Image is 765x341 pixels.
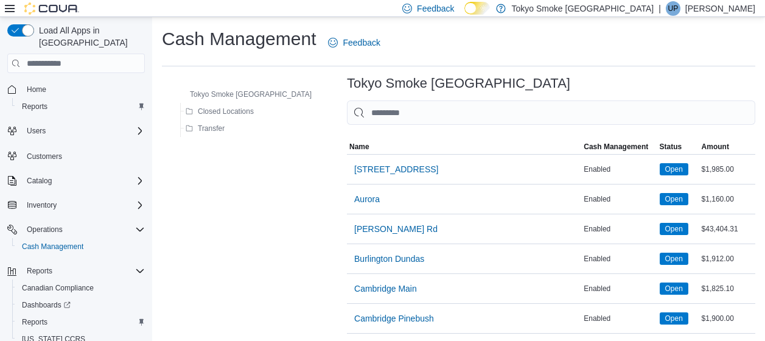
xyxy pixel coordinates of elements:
[2,80,150,98] button: Home
[581,139,657,154] button: Cash Management
[17,315,52,329] a: Reports
[2,122,150,139] button: Users
[162,27,316,51] h1: Cash Management
[665,223,683,234] span: Open
[12,98,150,115] button: Reports
[581,311,657,326] div: Enabled
[2,262,150,279] button: Reports
[22,174,57,188] button: Catalog
[349,142,369,152] span: Name
[668,1,679,16] span: UP
[17,281,145,295] span: Canadian Compliance
[17,99,145,114] span: Reports
[464,2,490,15] input: Dark Mode
[22,149,67,164] a: Customers
[665,283,683,294] span: Open
[699,222,755,236] div: $43,404.31
[173,87,316,102] button: Tokyo Smoke [GEOGRAPHIC_DATA]
[17,99,52,114] a: Reports
[349,217,442,241] button: [PERSON_NAME] Rd
[198,124,225,133] span: Transfer
[660,163,688,175] span: Open
[22,198,145,213] span: Inventory
[354,193,380,205] span: Aurora
[22,198,61,213] button: Inventory
[22,222,145,237] span: Operations
[22,242,83,251] span: Cash Management
[354,283,417,295] span: Cambridge Main
[665,313,683,324] span: Open
[27,200,57,210] span: Inventory
[24,2,79,15] img: Cova
[17,281,99,295] a: Canadian Compliance
[658,1,661,16] p: |
[27,85,46,94] span: Home
[666,1,680,16] div: Unike Patel
[660,193,688,205] span: Open
[699,311,755,326] div: $1,900.00
[660,142,682,152] span: Status
[660,253,688,265] span: Open
[22,102,47,111] span: Reports
[22,300,71,310] span: Dashboards
[27,225,63,234] span: Operations
[22,264,145,278] span: Reports
[22,264,57,278] button: Reports
[27,126,46,136] span: Users
[34,24,145,49] span: Load All Apps in [GEOGRAPHIC_DATA]
[417,2,454,15] span: Feedback
[22,317,47,327] span: Reports
[181,104,259,119] button: Closed Locations
[354,253,424,265] span: Burlington Dundas
[17,298,75,312] a: Dashboards
[685,1,755,16] p: [PERSON_NAME]
[581,162,657,177] div: Enabled
[198,107,254,116] span: Closed Locations
[22,174,145,188] span: Catalog
[354,163,438,175] span: [STREET_ADDRESS]
[2,197,150,214] button: Inventory
[22,222,68,237] button: Operations
[699,139,755,154] button: Amount
[347,100,755,125] input: This is a search bar. As you type, the results lower in the page will automatically filter.
[27,266,52,276] span: Reports
[323,30,385,55] a: Feedback
[665,194,683,205] span: Open
[22,124,145,138] span: Users
[181,121,229,136] button: Transfer
[22,283,94,293] span: Canadian Compliance
[660,223,688,235] span: Open
[12,238,150,255] button: Cash Management
[581,222,657,236] div: Enabled
[660,283,688,295] span: Open
[347,76,570,91] h3: Tokyo Smoke [GEOGRAPHIC_DATA]
[699,162,755,177] div: $1,985.00
[349,187,385,211] button: Aurora
[12,279,150,297] button: Canadian Compliance
[17,239,145,254] span: Cash Management
[17,298,145,312] span: Dashboards
[22,82,145,97] span: Home
[190,90,312,99] span: Tokyo Smoke [GEOGRAPHIC_DATA]
[699,251,755,266] div: $1,912.00
[17,239,88,254] a: Cash Management
[665,164,683,175] span: Open
[581,192,657,206] div: Enabled
[343,37,380,49] span: Feedback
[27,176,52,186] span: Catalog
[584,142,648,152] span: Cash Management
[349,247,429,271] button: Burlington Dundas
[22,148,145,163] span: Customers
[657,139,699,154] button: Status
[581,251,657,266] div: Enabled
[17,315,145,329] span: Reports
[2,221,150,238] button: Operations
[354,223,438,235] span: [PERSON_NAME] Rd
[665,253,683,264] span: Open
[12,314,150,331] button: Reports
[512,1,654,16] p: Tokyo Smoke [GEOGRAPHIC_DATA]
[22,124,51,138] button: Users
[354,312,434,325] span: Cambridge Pinebush
[702,142,729,152] span: Amount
